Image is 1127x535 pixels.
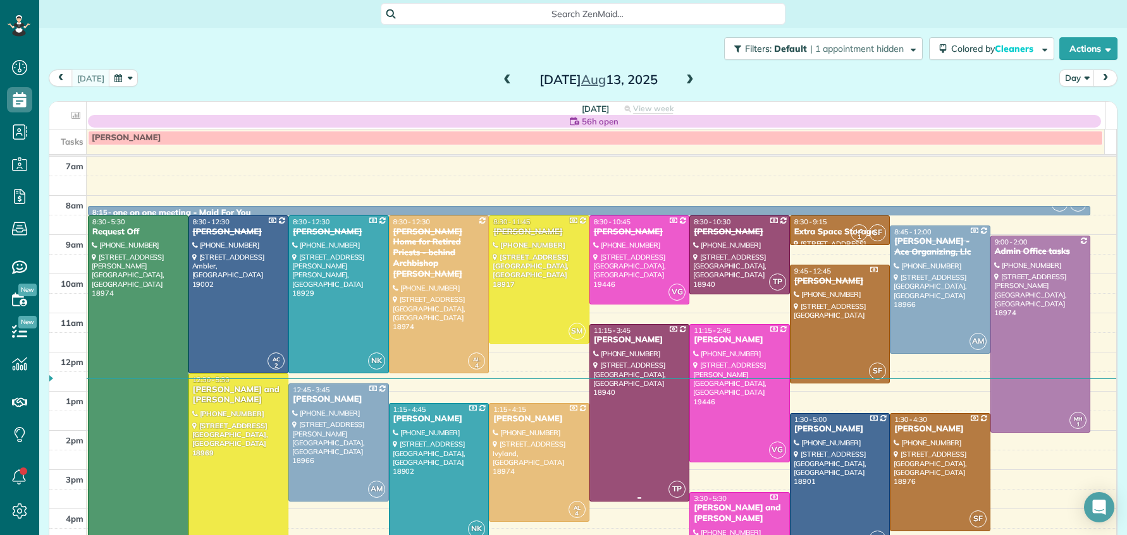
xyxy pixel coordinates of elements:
span: 7am [66,161,83,171]
small: 2 [268,360,284,372]
span: TP [668,481,686,498]
span: 8:30 - 11:45 [493,217,530,226]
span: 11:15 - 3:45 [594,326,631,335]
div: Open Intercom Messenger [1084,492,1114,522]
div: one on one meeting - Maid For You [113,208,251,219]
span: 9:45 - 12:45 [794,267,831,275]
span: Cleaners [995,43,1035,54]
span: SF [869,363,886,380]
button: prev [49,69,73,87]
span: Default [774,43,808,54]
small: 4 [569,508,585,520]
span: 3pm [66,474,83,484]
span: 8:30 - 12:30 [393,217,430,226]
span: MH [1074,415,1083,422]
div: [PERSON_NAME] and [PERSON_NAME] [192,385,285,406]
button: [DATE] [71,69,110,87]
div: [PERSON_NAME] [693,227,786,237]
span: 12:45 - 3:45 [293,385,329,394]
span: SF [869,224,886,241]
small: 4 [469,360,484,372]
div: [PERSON_NAME] [693,335,786,346]
div: [PERSON_NAME] [493,227,586,237]
span: 8:30 - 12:30 [293,217,329,226]
div: [PERSON_NAME] [794,424,887,435]
button: next [1093,69,1118,87]
span: 10am [61,279,83,289]
span: 8:30 - 5:30 [92,217,125,226]
span: New [18,316,37,328]
span: 1:15 - 4:15 [493,405,526,414]
span: New [18,284,37,296]
span: 11:15 - 2:45 [694,326,730,335]
span: TP [769,274,786,291]
span: 11am [61,318,83,328]
span: 8:30 - 10:30 [694,217,730,226]
span: 8am [66,200,83,210]
div: [PERSON_NAME] and [PERSON_NAME] [693,503,786,524]
span: 2pm [66,435,83,445]
div: [PERSON_NAME] [292,227,385,237]
div: [PERSON_NAME] [794,276,887,287]
div: [PERSON_NAME] - Ace Organizing, Llc [894,236,987,258]
div: Extra Space Storage [794,227,887,237]
span: [DATE] [582,104,609,114]
span: NK [368,352,385,370]
span: AL [574,504,581,511]
div: Admin Office tasks [994,246,1087,257]
span: SF [970,510,987,527]
span: 8:30 - 12:30 [193,217,230,226]
button: Colored byCleaners [929,37,1054,60]
span: 8:30 - 10:45 [594,217,631,226]
span: VG [769,442,786,459]
a: Filters: Default | 1 appointment hidden [718,37,923,60]
div: [PERSON_NAME] [192,227,285,237]
small: 1 [851,231,867,243]
span: 56h open [582,115,619,128]
span: LC [856,227,863,234]
span: 3:30 - 5:30 [694,494,727,503]
span: 1pm [66,396,83,406]
span: 9am [66,239,83,249]
span: | 1 appointment hidden [810,43,904,54]
span: Filters: [745,43,772,54]
span: 9:00 - 2:00 [995,237,1028,246]
span: Aug [581,71,606,87]
span: AC [273,356,280,363]
span: View week [633,104,674,114]
span: 8:45 - 12:00 [894,227,931,236]
h2: [DATE] 13, 2025 [519,73,677,87]
span: AL [473,356,480,363]
div: [PERSON_NAME] [292,394,385,405]
div: [PERSON_NAME] [894,424,987,435]
small: 1 [1070,419,1086,431]
span: 12pm [61,357,83,367]
span: AM [970,333,987,350]
span: 12:30 - 5:30 [193,375,230,384]
div: [PERSON_NAME] [493,414,586,424]
span: 4pm [66,514,83,524]
span: [PERSON_NAME] [92,133,161,143]
span: Colored by [951,43,1038,54]
button: Day [1059,69,1095,87]
span: VG [668,284,686,301]
div: [PERSON_NAME] Home for Retired Priests - behind Archbishop [PERSON_NAME] [393,227,486,280]
div: [PERSON_NAME] [393,414,486,424]
span: 1:15 - 4:45 [393,405,426,414]
span: 8:30 - 9:15 [794,217,827,226]
div: [PERSON_NAME] [593,335,686,346]
span: 1:30 - 5:00 [794,415,827,424]
div: Request Off [92,227,185,237]
button: Actions [1059,37,1118,60]
div: [PERSON_NAME] [593,227,686,237]
span: SM [569,323,586,340]
button: Filters: Default | 1 appointment hidden [724,37,923,60]
span: 1:30 - 4:30 [894,415,927,424]
span: AM [368,481,385,498]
